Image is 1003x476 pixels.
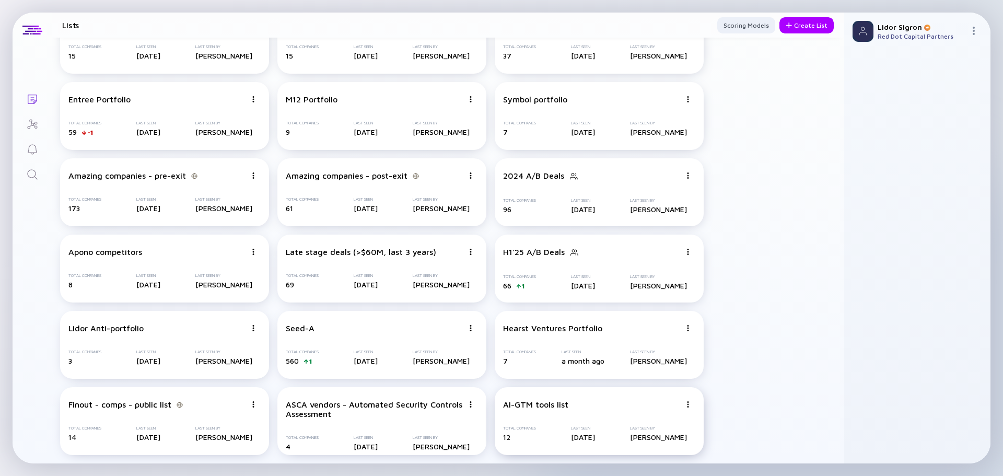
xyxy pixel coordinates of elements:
div: [PERSON_NAME] [630,356,687,365]
div: Total Companies [68,197,101,202]
div: Last Seen [136,44,160,49]
div: Symbol portfolio [503,95,567,104]
div: [PERSON_NAME] [630,433,687,442]
div: Last Seen [136,350,160,354]
div: Last Seen [571,426,595,431]
div: a month ago [562,356,604,365]
a: Reminders [13,136,52,161]
div: AI-GTM tools list [503,400,568,409]
span: 560 [286,356,299,365]
div: [DATE] [136,433,160,442]
div: Total Companies [503,44,536,49]
div: Last Seen [354,350,378,354]
div: Last Seen [571,274,595,279]
span: 7 [503,127,508,136]
div: Late stage deals (>$60M, last 3 years) [286,247,436,257]
span: 4 [286,442,290,451]
div: Lidor Anti-portfolio [68,323,144,333]
div: Last Seen By [413,350,470,354]
a: Search [13,161,52,186]
div: 1 [309,357,312,365]
div: Last Seen By [195,426,252,431]
button: Scoring Models [717,17,775,33]
img: Profile Picture [853,21,873,42]
div: [DATE] [354,356,378,365]
div: Lidor Sigron [878,22,965,31]
div: Last Seen By [195,197,252,202]
div: [PERSON_NAME] [195,356,252,365]
div: Last Seen By [630,44,687,49]
div: Finout - comps - public list [68,400,171,409]
img: Menu [468,325,474,331]
div: [DATE] [136,204,160,213]
div: Total Companies [286,121,319,125]
div: Last Seen [354,273,378,278]
div: Last Seen By [413,44,470,49]
span: 15 [286,51,293,60]
span: 9 [286,127,290,136]
span: 61 [286,204,293,213]
img: Menu [250,249,256,255]
div: [PERSON_NAME] [195,280,252,289]
img: Menu [685,172,691,179]
div: Last Seen [571,121,595,125]
div: Last Seen By [195,273,252,278]
img: Menu [250,325,256,331]
img: Menu [250,401,256,408]
div: M12 Portfolio [286,95,337,104]
div: Last Seen [571,44,595,49]
div: Last Seen By [195,44,252,49]
div: Last Seen [354,121,378,125]
div: [PERSON_NAME] [195,433,252,442]
span: 173 [68,204,80,213]
div: Last Seen By [195,121,252,125]
div: Last Seen [354,44,378,49]
div: [DATE] [136,280,160,289]
div: [DATE] [354,280,378,289]
div: 2024 A/B Deals [503,171,564,180]
div: Last Seen By [413,197,470,202]
div: Seed-A [286,323,314,333]
div: [PERSON_NAME] [195,51,252,60]
div: Total Companies [503,426,536,431]
div: [PERSON_NAME] [630,205,687,214]
div: Last Seen [354,197,378,202]
img: Menu [468,172,474,179]
div: Last Seen By [630,121,687,125]
div: Total Companies [286,197,319,202]
div: Last Seen By [413,121,470,125]
div: [DATE] [354,51,378,60]
img: Menu [970,27,978,35]
div: Last Seen By [630,350,687,354]
img: Menu [468,401,474,408]
div: Entree Portfolio [68,95,131,104]
div: Last Seen By [630,198,687,203]
img: Menu [250,96,256,102]
div: Total Companies [68,121,101,125]
img: Menu [685,249,691,255]
img: Menu [685,96,691,102]
div: [DATE] [354,127,378,136]
div: Total Companies [286,435,319,440]
div: Total Companies [503,198,536,203]
div: [DATE] [571,433,595,442]
span: 69 [286,280,294,289]
img: Menu [250,172,256,179]
div: Total Companies [286,350,319,354]
span: 66 [503,281,511,290]
span: 3 [68,356,72,365]
div: [PERSON_NAME] [413,127,470,136]
span: 14 [68,433,76,442]
span: 12 [503,433,510,442]
div: [DATE] [571,205,595,214]
div: [DATE] [571,51,595,60]
div: ASCA vendors - Automated Security Controls Assessment [286,400,463,419]
div: [PERSON_NAME] [630,281,687,290]
div: [DATE] [136,127,160,136]
div: [DATE] [571,127,595,136]
div: Total Companies [286,44,319,49]
div: Total Companies [68,426,101,431]
div: [DATE] [354,442,378,451]
div: Last Seen By [630,274,687,279]
div: Apono competitors [68,247,142,257]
